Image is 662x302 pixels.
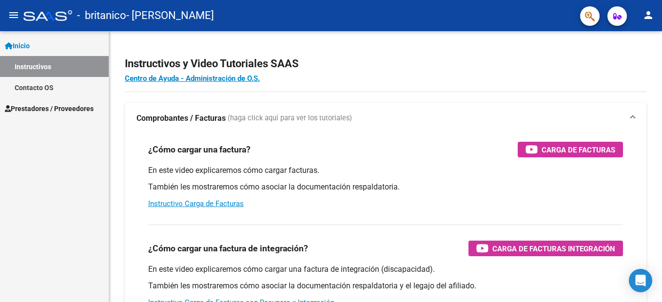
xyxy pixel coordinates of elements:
p: En este video explicaremos cómo cargar una factura de integración (discapacidad). [148,264,623,275]
h3: ¿Cómo cargar una factura de integración? [148,242,308,255]
p: En este video explicaremos cómo cargar facturas. [148,165,623,176]
span: Prestadores / Proveedores [5,103,94,114]
span: Carga de Facturas Integración [492,243,615,255]
h2: Instructivos y Video Tutoriales SAAS [125,55,646,73]
button: Carga de Facturas Integración [468,241,623,256]
mat-icon: person [643,9,654,21]
span: - [PERSON_NAME] [126,5,214,26]
p: También les mostraremos cómo asociar la documentación respaldatoria. [148,182,623,192]
a: Centro de Ayuda - Administración de O.S. [125,74,260,83]
span: (haga click aquí para ver los tutoriales) [228,113,352,124]
mat-icon: menu [8,9,19,21]
mat-expansion-panel-header: Comprobantes / Facturas (haga click aquí para ver los tutoriales) [125,103,646,134]
span: - britanico [77,5,126,26]
a: Instructivo Carga de Facturas [148,199,244,208]
p: También les mostraremos cómo asociar la documentación respaldatoria y el legajo del afiliado. [148,281,623,291]
h3: ¿Cómo cargar una factura? [148,143,251,156]
strong: Comprobantes / Facturas [136,113,226,124]
span: Inicio [5,40,30,51]
div: Open Intercom Messenger [629,269,652,292]
button: Carga de Facturas [518,142,623,157]
span: Carga de Facturas [542,144,615,156]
